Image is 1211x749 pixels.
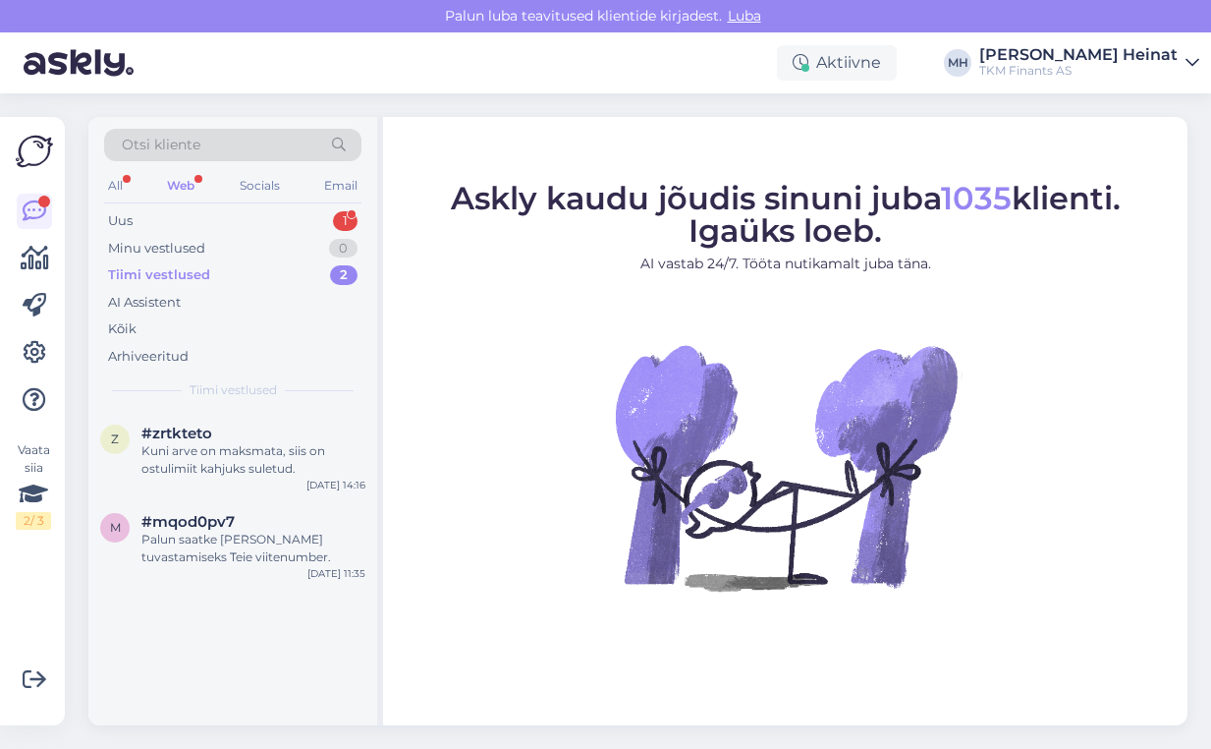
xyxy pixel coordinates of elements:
[190,381,277,399] span: Tiimi vestlused
[333,211,358,231] div: 1
[108,319,137,339] div: Kõik
[451,254,1121,274] p: AI vastab 24/7. Tööta nutikamalt juba täna.
[307,566,365,581] div: [DATE] 11:35
[108,347,189,367] div: Arhiveeritud
[108,293,181,313] div: AI Assistent
[111,432,119,446] span: z
[979,63,1178,79] div: TKM Finants AS
[329,239,358,259] div: 0
[941,179,1012,217] span: 1035
[141,513,235,531] span: #mqod0pv7
[609,290,963,644] img: No Chat active
[777,45,897,81] div: Aktiivne
[16,512,51,530] div: 2 / 3
[944,49,971,77] div: MH
[330,265,358,285] div: 2
[320,173,361,199] div: Email
[141,531,365,566] div: Palun saatke [PERSON_NAME] tuvastamiseks Teie viitenumber.
[16,133,53,170] img: Askly Logo
[722,7,767,25] span: Luba
[108,265,210,285] div: Tiimi vestlused
[108,239,205,259] div: Minu vestlused
[451,179,1121,250] span: Askly kaudu jõudis sinuni juba klienti. Igaüks loeb.
[16,441,51,530] div: Vaata siia
[108,211,133,231] div: Uus
[110,520,121,535] span: m
[141,425,212,442] span: #zrtkteto
[306,478,365,492] div: [DATE] 14:16
[122,135,200,155] span: Otsi kliente
[236,173,284,199] div: Socials
[163,173,198,199] div: Web
[979,47,1199,79] a: [PERSON_NAME] HeinatTKM Finants AS
[979,47,1178,63] div: [PERSON_NAME] Heinat
[104,173,127,199] div: All
[141,442,365,478] div: Kuni arve on maksmata, siis on ostulimiit kahjuks suletud.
